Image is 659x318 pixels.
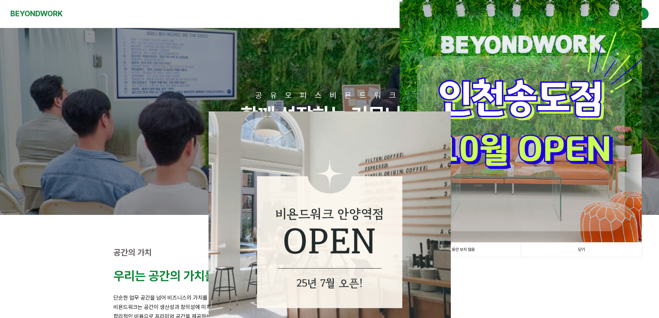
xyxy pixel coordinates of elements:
[10,7,63,20] a: BEYONDWORK
[113,247,152,257] strong: 공간의 가치
[400,243,521,257] a: 1일 동안 보지 않음
[521,243,642,257] a: 닫기
[113,293,546,302] p: 단순한 업무 공간을 넘어 비즈니스의 가치를 높이는 영감의 공간을 만듭니다.
[113,302,546,312] p: 비욘드워크는 공간이 생산성과 창의성에 미치는 영향을 잘 알고 있습니다.
[113,269,264,283] strong: 우리는 공간의 가치를 높입니다.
